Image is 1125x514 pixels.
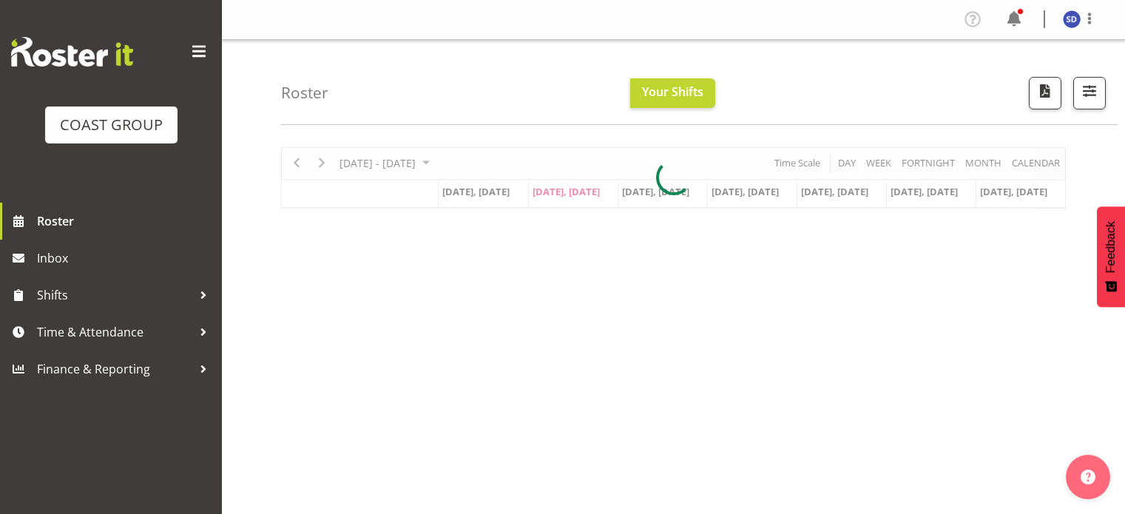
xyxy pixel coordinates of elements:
[1073,77,1106,109] button: Filter Shifts
[60,114,163,136] div: COAST GROUP
[11,37,133,67] img: Rosterit website logo
[1081,470,1095,484] img: help-xxl-2.png
[281,84,328,101] h4: Roster
[1029,77,1061,109] button: Download a PDF of the roster according to the set date range.
[37,247,214,269] span: Inbox
[37,210,214,232] span: Roster
[642,84,703,100] span: Your Shifts
[630,78,715,108] button: Your Shifts
[1097,206,1125,307] button: Feedback - Show survey
[37,284,192,306] span: Shifts
[1063,10,1081,28] img: scott-david-graham10082.jpg
[1104,221,1118,273] span: Feedback
[37,358,192,380] span: Finance & Reporting
[37,321,192,343] span: Time & Attendance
